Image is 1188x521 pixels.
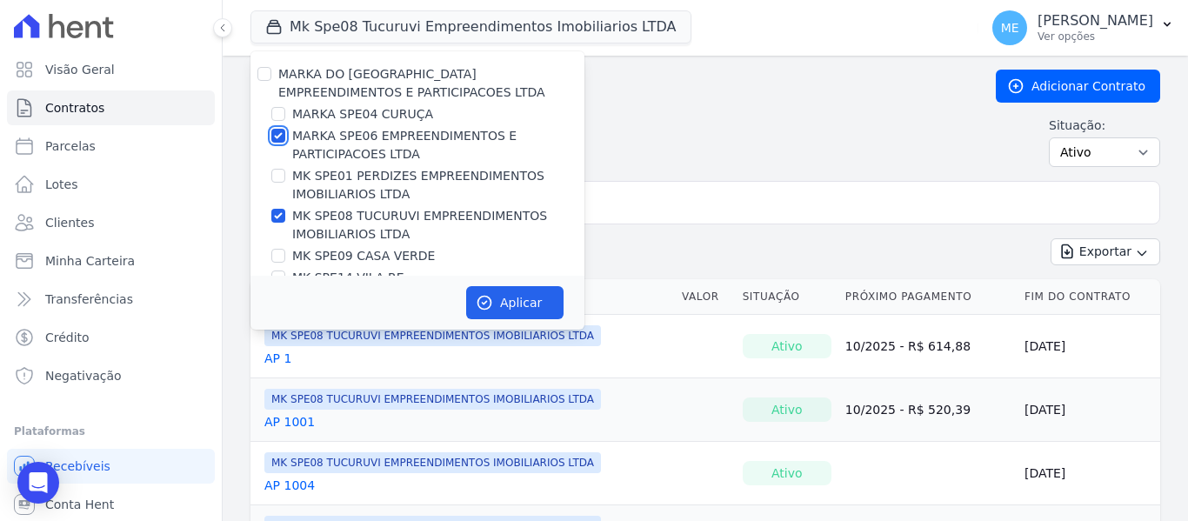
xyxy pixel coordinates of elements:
span: MK SPE08 TUCURUVI EMPREENDIMENTOS IMOBILIARIOS LTDA [264,452,601,473]
label: Situação: [1049,117,1160,134]
td: [DATE] [1018,442,1160,505]
th: Situação [736,279,838,315]
span: Contratos [45,99,104,117]
label: MK SPE01 PERDIZES EMPREENDIMENTOS IMOBILIARIOS LTDA [292,167,584,204]
a: Adicionar Contrato [996,70,1160,103]
a: Transferências [7,282,215,317]
a: Clientes [7,205,215,240]
th: Fim do Contrato [1018,279,1160,315]
span: Minha Carteira [45,252,135,270]
td: [DATE] [1018,315,1160,378]
th: Próximo Pagamento [838,279,1018,315]
span: Lotes [45,176,78,193]
label: MARKA DO [GEOGRAPHIC_DATA] EMPREENDIMENTOS E PARTICIPACOES LTDA [278,67,545,99]
label: MARKA SPE04 CURUÇA [292,105,433,124]
span: ME [1001,22,1019,34]
label: MK SPE14 VILA RE [292,269,404,287]
td: [DATE] [1018,378,1160,442]
th: Valor [675,279,736,315]
a: 10/2025 - R$ 614,88 [845,339,971,353]
button: Mk Spe08 Tucuruvi Empreendimentos Imobiliarios LTDA [250,10,691,43]
div: Ativo [743,334,831,358]
div: Ativo [743,461,831,485]
p: [PERSON_NAME] [1038,12,1153,30]
span: Conta Hent [45,496,114,513]
a: Parcelas [7,129,215,164]
a: AP 1001 [264,413,315,431]
span: Negativação [45,367,122,384]
a: AP 1004 [264,477,315,494]
a: Negativação [7,358,215,393]
a: AP 1 [264,350,291,367]
a: Lotes [7,167,215,202]
label: MK SPE09 CASA VERDE [292,247,435,265]
a: Minha Carteira [7,244,215,278]
button: Exportar [1051,238,1160,265]
span: Recebíveis [45,458,110,475]
input: Buscar por nome do lote [279,185,1152,220]
span: Parcelas [45,137,96,155]
span: MK SPE08 TUCURUVI EMPREENDIMENTOS IMOBILIARIOS LTDA [264,389,601,410]
span: Transferências [45,291,133,308]
a: Contratos [7,90,215,125]
span: Visão Geral [45,61,115,78]
a: 10/2025 - R$ 520,39 [845,403,971,417]
p: Ver opções [1038,30,1153,43]
a: Crédito [7,320,215,355]
h2: Contratos [250,70,968,102]
label: MK SPE08 TUCURUVI EMPREENDIMENTOS IMOBILIARIOS LTDA [292,207,584,244]
a: Visão Geral [7,52,215,87]
span: MK SPE08 TUCURUVI EMPREENDIMENTOS IMOBILIARIOS LTDA [264,325,601,346]
div: Plataformas [14,421,208,442]
a: Recebíveis [7,449,215,484]
div: Open Intercom Messenger [17,462,59,504]
span: Crédito [45,329,90,346]
span: Clientes [45,214,94,231]
label: MARKA SPE06 EMPREENDIMENTOS E PARTICIPACOES LTDA [292,127,584,164]
div: Ativo [743,397,831,422]
button: ME [PERSON_NAME] Ver opções [978,3,1188,52]
button: Aplicar [466,286,564,319]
